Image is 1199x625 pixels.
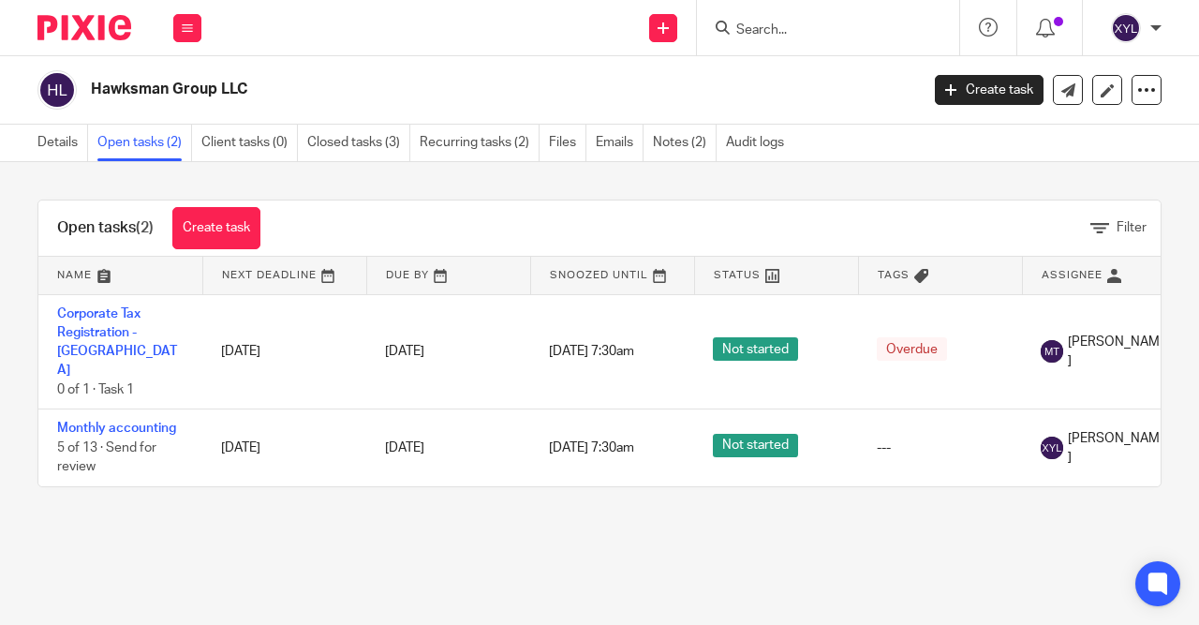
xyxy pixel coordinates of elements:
img: svg%3E [37,70,77,110]
span: Not started [713,434,798,457]
div: --- [877,439,1003,457]
span: [DATE] [385,441,424,454]
a: Audit logs [726,125,793,161]
span: (2) [136,220,154,235]
input: Search [734,22,903,39]
span: Tags [878,270,910,280]
a: Corporate Tax Registration - [GEOGRAPHIC_DATA] [57,307,177,378]
span: Snoozed Until [550,270,648,280]
a: Files [549,125,586,161]
span: Overdue [877,337,947,361]
span: Status [714,270,761,280]
a: Monthly accounting [57,422,176,435]
span: Filter [1117,221,1147,234]
h1: Open tasks [57,218,154,238]
span: [DATE] 7:30am [549,441,634,454]
img: Pixie [37,15,131,40]
img: svg%3E [1041,340,1063,363]
td: [DATE] [202,294,366,409]
span: [PERSON_NAME] [1068,333,1167,371]
span: 5 of 13 · Send for review [57,441,156,474]
img: svg%3E [1111,13,1141,43]
a: Emails [596,125,644,161]
a: Closed tasks (3) [307,125,410,161]
a: Recurring tasks (2) [420,125,540,161]
a: Open tasks (2) [97,125,192,161]
span: 0 of 1 · Task 1 [57,383,134,396]
span: [PERSON_NAME] [1068,429,1167,468]
a: Notes (2) [653,125,717,161]
span: Not started [713,337,798,361]
a: Create task [935,75,1044,105]
a: Create task [172,207,260,249]
span: [DATE] 7:30am [549,345,634,358]
span: [DATE] [385,345,424,358]
a: Client tasks (0) [201,125,298,161]
td: [DATE] [202,409,366,486]
a: Details [37,125,88,161]
h2: Hawksman Group LLC [91,80,744,99]
img: svg%3E [1041,437,1063,459]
